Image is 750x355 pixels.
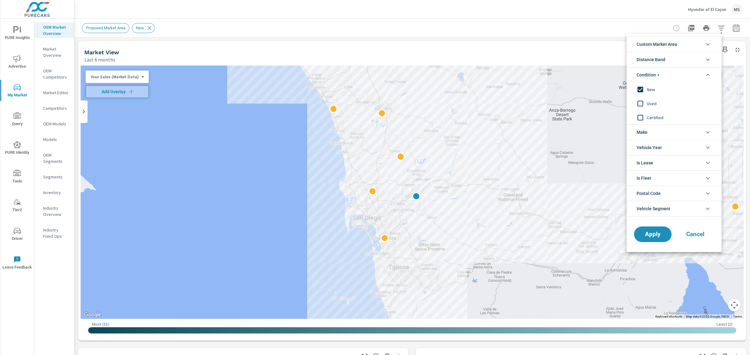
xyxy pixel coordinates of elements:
[634,226,672,242] button: Apply
[637,67,659,82] span: Condition
[637,52,665,67] span: Distance Band
[637,201,670,216] span: Vehicle Segment
[627,96,720,110] div: Used
[647,114,715,121] span: Certified
[627,34,722,219] ul: filter options
[627,82,720,96] div: New
[637,171,651,186] span: Is Fleet
[647,100,715,107] span: Used
[647,86,715,93] span: New
[637,37,677,52] span: Custom Market Area
[637,125,647,140] span: Make
[677,226,714,242] button: Cancel
[683,231,708,237] span: Cancel
[627,110,720,124] div: Certified
[637,186,661,201] span: Postal Code
[637,155,653,170] span: Is Lease
[637,140,662,155] span: Vehicle Year
[640,231,665,237] span: Apply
